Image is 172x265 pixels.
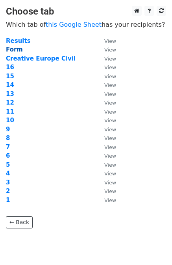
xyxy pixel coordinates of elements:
small: View [104,153,116,159]
small: View [104,64,116,70]
a: 3 [6,179,10,186]
a: 16 [6,64,14,71]
small: View [104,100,116,106]
a: 9 [6,126,10,133]
a: 11 [6,108,14,115]
a: View [96,188,116,195]
small: View [104,188,116,194]
a: View [96,99,116,106]
h3: Choose tab [6,6,166,17]
a: 1 [6,197,10,204]
a: View [96,170,116,177]
a: 8 [6,134,10,142]
small: View [104,109,116,115]
a: View [96,134,116,142]
a: View [96,55,116,62]
a: 4 [6,170,10,177]
small: View [104,38,116,44]
small: View [104,91,116,97]
a: View [96,117,116,124]
small: View [104,162,116,168]
a: View [96,161,116,168]
a: 10 [6,117,14,124]
a: 6 [6,152,10,159]
a: 14 [6,81,14,88]
a: this Google Sheet [46,21,102,28]
a: View [96,152,116,159]
small: View [104,171,116,177]
small: View [104,56,116,62]
a: View [96,197,116,204]
small: View [104,118,116,123]
a: View [96,64,116,71]
iframe: Chat Widget [133,227,172,265]
small: View [104,197,116,203]
a: View [96,37,116,44]
small: View [104,127,116,132]
a: Results [6,37,31,44]
small: View [104,135,116,141]
a: View [96,46,116,53]
a: 12 [6,99,14,106]
a: Form [6,46,23,53]
a: 13 [6,90,14,98]
a: 2 [6,188,10,195]
a: View [96,179,116,186]
a: 15 [6,73,14,80]
a: Creative Europe Civil [6,55,76,62]
small: View [104,47,116,53]
a: View [96,90,116,98]
a: View [96,144,116,151]
small: View [104,180,116,186]
p: Which tab of has your recipients? [6,20,166,29]
a: ← Back [6,216,33,228]
a: View [96,73,116,80]
small: View [104,74,116,79]
a: View [96,126,116,133]
a: View [96,81,116,88]
small: View [104,144,116,150]
small: View [104,82,116,88]
a: 5 [6,161,10,168]
a: View [96,108,116,115]
a: 7 [6,144,10,151]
